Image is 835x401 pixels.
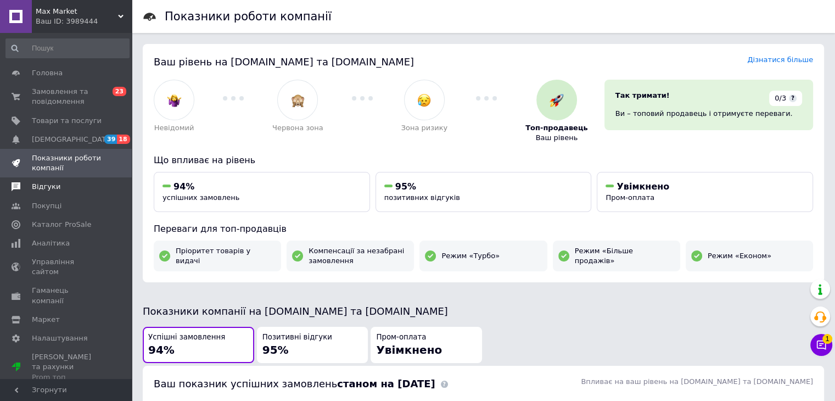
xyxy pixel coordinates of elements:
[154,123,194,133] span: Невідомий
[162,193,239,202] span: успішних замовлень
[32,116,102,126] span: Товари та послуги
[575,246,675,266] span: Режим «Більше продажів»
[822,334,832,344] span: 1
[32,220,91,230] span: Каталог ProSale
[32,315,60,325] span: Маркет
[262,343,289,357] span: 95%
[376,343,442,357] span: Увімкнено
[143,305,448,317] span: Показники компанії на [DOMAIN_NAME] та [DOMAIN_NAME]
[165,10,332,23] h1: Показники роботи компанії
[32,68,63,78] span: Головна
[32,87,102,107] span: Замовлення та повідомлення
[32,286,102,305] span: Гаманець компанії
[32,201,61,211] span: Покупці
[441,251,500,261] span: Режим «Турбо»
[615,109,802,119] div: Ви – топовий продавець і отримуєте переваги.
[376,172,592,212] button: 95%позитивних відгуків
[5,38,130,58] input: Пошук
[143,327,254,364] button: Успішні замовлення94%
[32,135,113,144] span: [DEMOGRAPHIC_DATA]
[32,153,102,173] span: Показники роботи компанії
[32,372,102,382] div: Prom топ
[550,93,563,107] img: :rocket:
[176,246,276,266] span: Пріоритет товарів у видачі
[32,182,60,192] span: Відгуки
[309,246,408,266] span: Компенсації за незабрані замовлення
[104,135,117,144] span: 39
[32,352,102,382] span: [PERSON_NAME] та рахунки
[36,16,132,26] div: Ваш ID: 3989444
[154,56,414,68] span: Ваш рівень на [DOMAIN_NAME] та [DOMAIN_NAME]
[167,93,181,107] img: :woman-shrugging:
[395,181,416,192] span: 95%
[272,123,323,133] span: Червона зона
[154,224,287,234] span: Переваги для топ-продавців
[337,378,435,389] b: станом на [DATE]
[32,238,70,248] span: Аналітика
[401,123,448,133] span: Зона ризику
[810,334,832,356] button: Чат з покупцем1
[117,135,130,144] span: 18
[32,333,88,343] span: Налаштування
[615,91,670,99] span: Так тримати!
[148,343,175,357] span: 94%
[154,172,370,212] button: 94%успішних замовлень
[113,87,126,96] span: 23
[617,181,669,192] span: Увімкнено
[536,133,578,143] span: Ваш рівень
[36,7,118,16] span: Max Market
[581,377,813,386] span: Впливає на ваш рівень на [DOMAIN_NAME] та [DOMAIN_NAME]
[376,332,426,343] span: Пром-оплата
[257,327,368,364] button: Позитивні відгуки95%
[525,123,588,133] span: Топ-продавець
[417,93,431,107] img: :disappointed_relieved:
[606,193,654,202] span: Пром-оплата
[32,257,102,277] span: Управління сайтом
[154,378,435,389] span: Ваш показник успішних замовлень
[148,332,225,343] span: Успішні замовлення
[262,332,332,343] span: Позитивні відгуки
[789,94,797,102] span: ?
[291,93,305,107] img: :see_no_evil:
[384,193,460,202] span: позитивних відгуків
[769,91,802,106] div: 0/3
[597,172,813,212] button: УвімкненоПром-оплата
[708,251,771,261] span: Режим «Економ»
[371,327,482,364] button: Пром-оплатаУвімкнено
[154,155,255,165] span: Що впливає на рівень
[173,181,194,192] span: 94%
[747,55,813,64] a: Дізнатися більше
